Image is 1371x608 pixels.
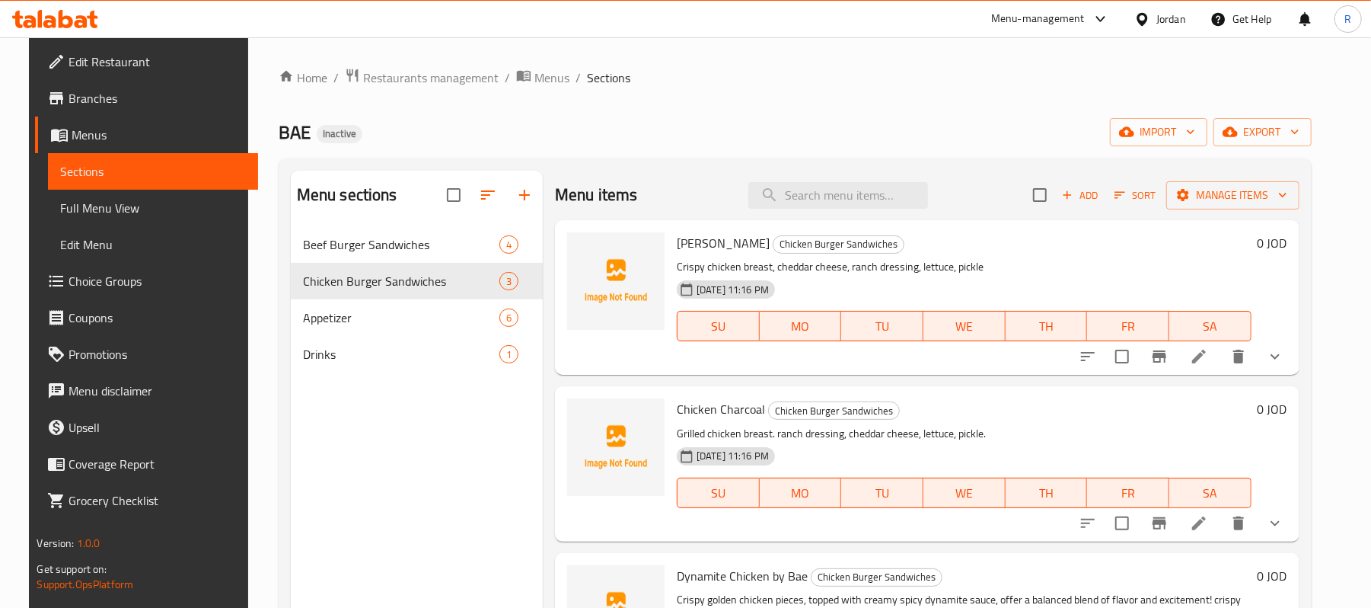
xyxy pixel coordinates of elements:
[279,115,311,149] span: BAE
[279,68,1312,88] nav: breadcrumb
[1190,347,1208,366] a: Edit menu item
[1169,311,1251,341] button: SA
[677,478,760,508] button: SU
[35,299,258,336] a: Coupons
[1344,11,1351,27] span: R
[1257,338,1293,375] button: show more
[505,69,510,87] li: /
[333,69,339,87] li: /
[1190,514,1208,533] a: Edit menu item
[923,311,1006,341] button: WE
[841,311,923,341] button: TU
[587,69,630,87] span: Sections
[500,238,518,252] span: 4
[576,69,581,87] li: /
[1122,123,1195,142] span: import
[684,315,754,338] span: SU
[1141,505,1178,542] button: Branch-specific-item
[923,478,1006,508] button: WE
[760,311,842,341] button: MO
[1006,478,1088,508] button: TH
[1226,123,1299,142] span: export
[1257,505,1293,542] button: show more
[847,482,917,504] span: TU
[677,232,770,254] span: [PERSON_NAME]
[35,117,258,153] a: Menus
[1087,311,1169,341] button: FR
[1106,507,1138,539] span: Select to update
[35,482,258,519] a: Grocery Checklist
[470,177,506,213] span: Sort sections
[1169,478,1251,508] button: SA
[766,482,836,504] span: MO
[291,226,543,263] div: Beef Burger Sandwiches4
[1156,11,1186,27] div: Jordan
[69,272,246,290] span: Choice Groups
[279,69,327,87] a: Home
[77,533,100,553] span: 1.0.0
[69,418,246,437] span: Upsell
[1060,187,1101,204] span: Add
[847,315,917,338] span: TU
[48,153,258,190] a: Sections
[677,311,760,341] button: SU
[303,272,499,290] div: Chicken Burger Sandwiches
[1266,514,1284,533] svg: Show Choices
[1093,482,1163,504] span: FR
[991,10,1085,28] div: Menu-management
[363,69,499,87] span: Restaurants management
[48,190,258,226] a: Full Menu View
[345,68,499,88] a: Restaurants management
[35,263,258,299] a: Choice Groups
[1093,315,1163,338] span: FR
[760,478,842,508] button: MO
[534,69,569,87] span: Menus
[1024,179,1056,211] span: Select section
[516,68,569,88] a: Menus
[69,89,246,107] span: Branches
[567,398,665,496] img: Chicken Charcoal
[69,455,246,473] span: Coverage Report
[769,402,899,420] span: Chicken Burger Sandwiches
[929,482,1000,504] span: WE
[811,568,942,587] div: Chicken Burger Sandwiches
[35,336,258,373] a: Promotions
[69,345,246,363] span: Promotions
[303,345,499,363] span: Drinks
[1111,184,1160,207] button: Sort
[37,559,107,579] span: Get support on:
[677,398,765,421] span: Chicken Charcoal
[69,491,246,510] span: Grocery Checklist
[1012,482,1082,504] span: TH
[499,309,518,327] div: items
[766,315,836,338] span: MO
[291,299,543,336] div: Appetizer6
[1012,315,1082,338] span: TH
[72,126,246,144] span: Menus
[291,336,543,373] div: Drinks1
[555,184,638,206] h2: Menu items
[1220,505,1257,542] button: delete
[1056,184,1105,207] button: Add
[1106,341,1138,373] span: Select to update
[60,235,246,254] span: Edit Menu
[1178,186,1287,205] span: Manage items
[1266,347,1284,366] svg: Show Choices
[1105,184,1166,207] span: Sort items
[69,382,246,400] span: Menu disclaimer
[677,424,1251,443] p: Grilled chicken breast. ranch dressing, cheddar cheese, lettuce, pickle.
[303,309,499,327] span: Appetizer
[69,53,246,71] span: Edit Restaurant
[929,315,1000,338] span: WE
[35,43,258,80] a: Edit Restaurant
[1110,118,1207,146] button: import
[1087,478,1169,508] button: FR
[1213,118,1312,146] button: export
[841,478,923,508] button: TU
[60,162,246,181] span: Sections
[303,235,499,254] span: Beef Burger Sandwiches
[499,235,518,254] div: items
[1220,338,1257,375] button: delete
